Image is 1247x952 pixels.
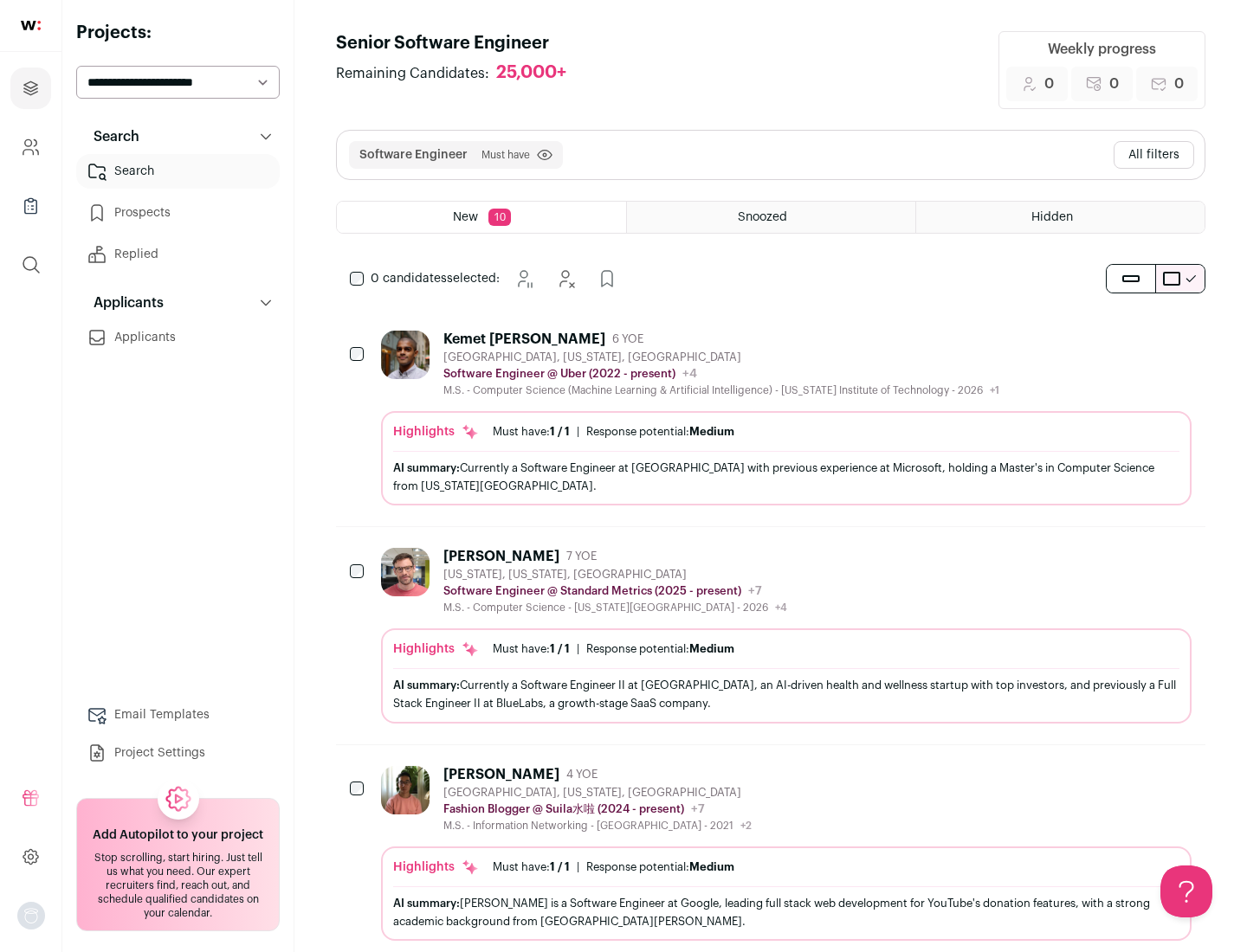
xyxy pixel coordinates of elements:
a: Snoozed [627,202,915,233]
a: Search [76,154,280,189]
span: AI summary: [393,679,460,691]
span: 1 / 1 [550,426,570,437]
button: Open dropdown [17,902,45,929]
a: Company and ATS Settings [10,126,51,168]
div: M.S. - Computer Science - [US_STATE][GEOGRAPHIC_DATA] - 2026 [443,601,787,614]
div: Highlights [393,423,479,441]
p: Software Engineer @ Standard Metrics (2025 - present) [443,584,741,598]
span: Medium [689,643,734,654]
span: +4 [682,368,697,380]
img: nopic.png [17,902,45,929]
a: Add Autopilot to your project Stop scrolling, start hiring. Just tell us what you need. Our exper... [76,798,280,931]
span: Snoozed [738,211,787,223]
span: Medium [689,861,734,872]
a: Replied [76,237,280,272]
ul: | [493,425,734,439]
button: Search [76,119,280,154]
p: Search [83,126,139,147]
a: Applicants [76,320,280,355]
span: 1 / 1 [550,643,570,654]
img: wellfound-shorthand-0d5821cbd27db2630d0214b213865d53afaa358527fdda9d0ea32b1df1b89c2c.svg [21,21,41,30]
span: 0 [1044,74,1054,94]
p: Fashion Blogger @ Suila水啦 (2024 - present) [443,802,684,816]
div: Stop scrolling, start hiring. Just tell us what you need. Our expert recruiters find, reach out, ... [87,851,268,920]
a: Company Lists [10,185,51,227]
span: +1 [990,385,999,396]
div: Response potential: [586,860,734,874]
ul: | [493,642,734,656]
span: 0 candidates [371,273,447,285]
div: Currently a Software Engineer at [GEOGRAPHIC_DATA] with previous experience at Microsoft, holding... [393,459,1179,495]
span: +7 [691,803,705,815]
div: [PERSON_NAME] [443,548,559,565]
h1: Senior Software Engineer [336,31,584,55]
h2: Projects: [76,21,280,45]
span: Hidden [1031,211,1073,223]
a: [PERSON_NAME] 4 YOE [GEOGRAPHIC_DATA], [US_STATE], [GEOGRAPHIC_DATA] Fashion Blogger @ Suila水啦 (2... [381,766,1192,941]
div: [GEOGRAPHIC_DATA], [US_STATE], [GEOGRAPHIC_DATA] [443,786,752,800]
span: +4 [775,602,787,613]
div: Response potential: [586,425,734,439]
p: Applicants [83,293,164,313]
div: Must have: [493,860,570,874]
button: All filters [1114,141,1194,169]
span: AI summary: [393,897,460,909]
span: 6 YOE [612,332,643,346]
div: [US_STATE], [US_STATE], [GEOGRAPHIC_DATA] [443,568,787,582]
div: Weekly progress [1048,39,1156,60]
span: 4 YOE [566,768,598,782]
span: 10 [488,209,511,226]
ul: | [493,860,734,874]
span: New [453,211,478,223]
div: M.S. - Computer Science (Machine Learning & Artificial Intelligence) - [US_STATE] Institute of Te... [443,383,999,397]
a: Prospects [76,196,280,230]
a: [PERSON_NAME] 7 YOE [US_STATE], [US_STATE], [GEOGRAPHIC_DATA] Software Engineer @ Standard Metric... [381,548,1192,723]
button: Applicants [76,286,280,320]
span: 1 / 1 [550,861,570,872]
div: Highlights [393,859,479,876]
div: Kemet [PERSON_NAME] [443,331,605,348]
img: ebffc8b94a612106133ad1a79c5dcc917f1f343d62299c503ebb759c428adb03.jpg [381,766,430,814]
p: Software Engineer @ Uber (2022 - present) [443,367,675,381]
a: Hidden [916,202,1205,233]
h2: Add Autopilot to your project [93,827,263,844]
div: Currently a Software Engineer II at [GEOGRAPHIC_DATA], an AI-driven health and wellness startup w... [393,676,1179,712]
div: Highlights [393,640,479,658]
a: Kemet [PERSON_NAME] 6 YOE [GEOGRAPHIC_DATA], [US_STATE], [GEOGRAPHIC_DATA] Software Engineer @ Ub... [381,331,1192,505]
a: Project Settings [76,736,280,770]
span: +7 [748,585,762,597]
div: 25,000+ [496,62,566,84]
div: [PERSON_NAME] [443,766,559,783]
a: Projects [10,68,51,109]
a: Email Templates [76,698,280,732]
iframe: Help Scout Beacon - Open [1160,865,1212,917]
span: Medium [689,426,734,437]
div: Must have: [493,642,570,656]
button: Hide [548,261,583,296]
span: AI summary: [393,462,460,473]
span: Must have [481,148,530,162]
button: Software Engineer [359,146,468,164]
span: 0 [1174,74,1184,94]
img: 927442a7649886f10e33b6150e11c56b26abb7af887a5a1dd4d66526963a6550.jpg [381,331,430,379]
div: M.S. - Information Networking - [GEOGRAPHIC_DATA] - 2021 [443,819,752,833]
div: Response potential: [586,642,734,656]
span: 0 [1109,74,1119,94]
span: selected: [371,270,500,287]
img: 92c6d1596c26b24a11d48d3f64f639effaf6bd365bf059bea4cfc008ddd4fb99.jpg [381,548,430,596]
span: +2 [740,820,752,831]
span: 7 YOE [566,550,597,563]
button: Snooze [507,261,541,296]
div: [GEOGRAPHIC_DATA], [US_STATE], [GEOGRAPHIC_DATA] [443,351,999,364]
button: Add to Prospects [590,261,624,296]
span: Remaining Candidates: [336,63,489,84]
div: Must have: [493,425,570,439]
div: [PERSON_NAME] is a Software Engineer at Google, leading full stack web development for YouTube's ... [393,894,1179,930]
